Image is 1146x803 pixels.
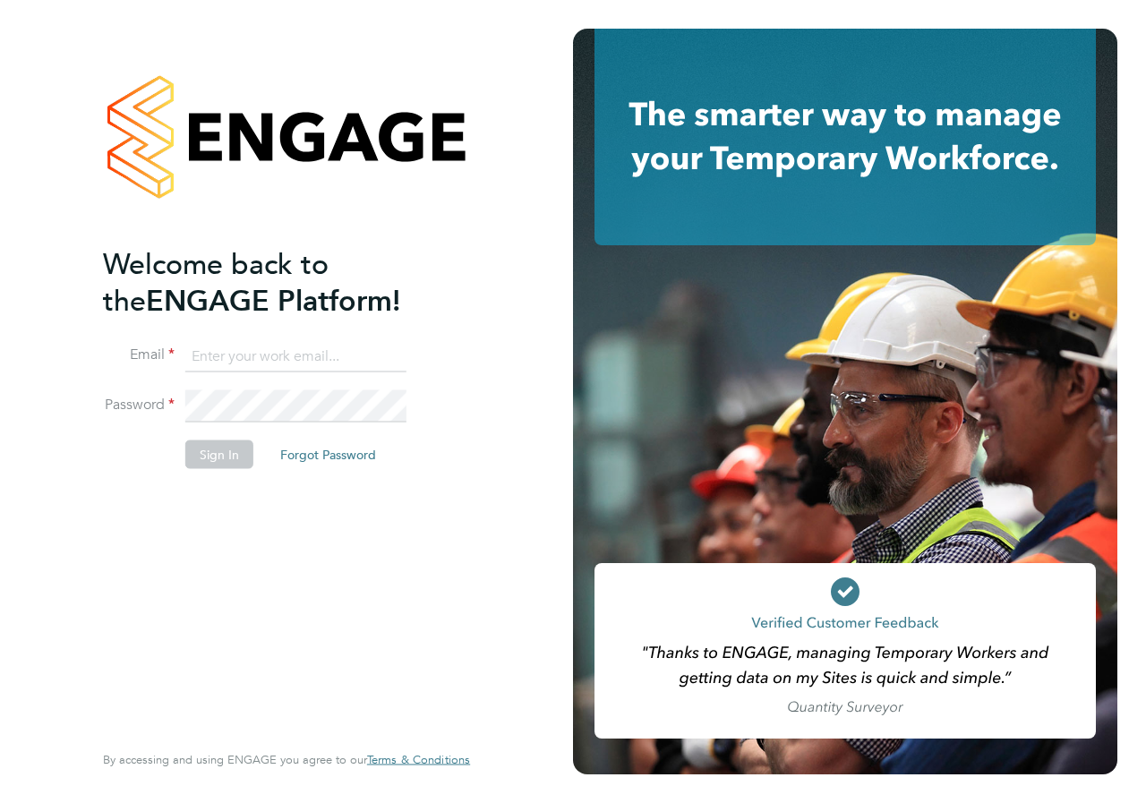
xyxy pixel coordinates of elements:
[185,440,253,468] button: Sign In
[103,396,175,414] label: Password
[103,246,329,318] span: Welcome back to the
[367,753,470,767] a: Terms & Conditions
[266,440,390,468] button: Forgot Password
[103,752,470,767] span: By accessing and using ENGAGE you agree to our
[103,245,452,319] h2: ENGAGE Platform!
[103,346,175,364] label: Email
[185,340,406,372] input: Enter your work email...
[367,752,470,767] span: Terms & Conditions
